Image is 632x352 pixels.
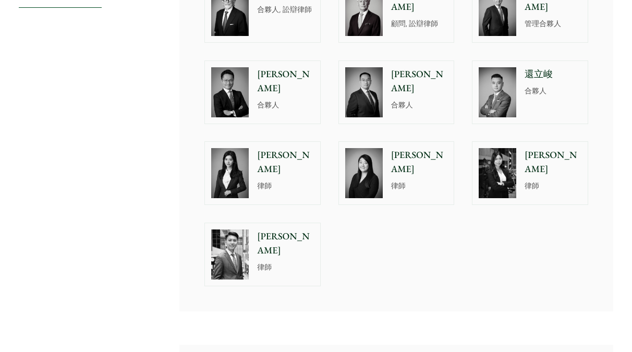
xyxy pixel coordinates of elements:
[472,60,588,124] a: 還立峻 合夥人
[391,148,448,176] p: [PERSON_NAME]
[257,262,314,273] p: 律師
[525,86,581,96] p: 合夥人
[391,180,448,191] p: 律師
[211,148,249,198] img: Florence Yan photo
[525,148,581,176] p: [PERSON_NAME]
[257,67,314,95] p: [PERSON_NAME]
[338,141,455,205] a: [PERSON_NAME] 律師
[479,148,516,198] img: Joanne Lam photo
[525,180,581,191] p: 律師
[204,223,321,286] a: [PERSON_NAME] 律師
[525,67,581,81] p: 還立峻
[257,148,314,176] p: [PERSON_NAME]
[525,18,581,29] p: 管理合夥人
[204,141,321,205] a: Florence Yan photo [PERSON_NAME] 律師
[257,229,314,258] p: [PERSON_NAME]
[257,4,314,15] p: 合夥人, 訟辯律師
[257,100,314,111] p: 合夥人
[391,100,448,111] p: 合夥人
[391,18,448,29] p: 顧問, 訟辯律師
[472,141,588,205] a: Joanne Lam photo [PERSON_NAME] 律師
[204,60,321,124] a: [PERSON_NAME] 合夥人
[257,180,314,191] p: 律師
[338,60,455,124] a: [PERSON_NAME] 合夥人
[391,67,448,95] p: [PERSON_NAME]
